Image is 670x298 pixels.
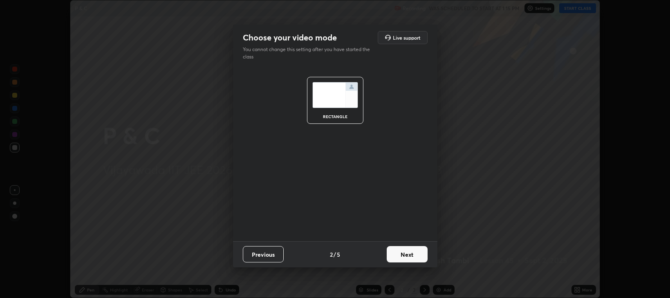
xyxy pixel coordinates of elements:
[330,250,333,259] h4: 2
[387,246,428,262] button: Next
[243,32,337,43] h2: Choose your video mode
[393,35,420,40] h5: Live support
[312,82,358,108] img: normalScreenIcon.ae25ed63.svg
[337,250,340,259] h4: 5
[243,46,375,60] p: You cannot change this setting after you have started the class
[243,246,284,262] button: Previous
[334,250,336,259] h4: /
[319,114,352,119] div: rectangle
